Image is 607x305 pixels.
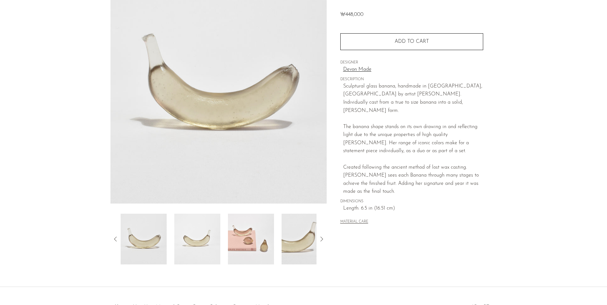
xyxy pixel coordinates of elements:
a: Devon Made [343,66,483,74]
span: Add to cart [395,39,429,44]
div: Created following the ancient method of lost wax casting. [PERSON_NAME] sees each Banana through ... [343,155,483,196]
img: Glass Banana in Pale Bronze [282,214,328,264]
button: MATERIAL CARE [340,220,368,224]
button: Add to cart [340,33,483,50]
img: Glass Banana in Pale Bronze [174,214,220,264]
div: The banana shape stands on its own drawing in and reflecting light due to the unique properties o... [343,123,483,155]
span: DESIGNER [340,60,483,66]
span: ₩448,000 [340,12,364,17]
div: Sculptural glass banana, handmade in [GEOGRAPHIC_DATA], [GEOGRAPHIC_DATA] by artist [PERSON_NAME]... [343,82,483,123]
span: Length: 6.5 in (16.51 cm) [343,204,483,213]
img: Glass Banana in Pale Bronze [228,214,274,264]
span: DIMENSIONS [340,199,483,204]
span: DESCRIPTION [340,77,483,82]
img: Glass Banana in Pale Bronze [121,214,167,264]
